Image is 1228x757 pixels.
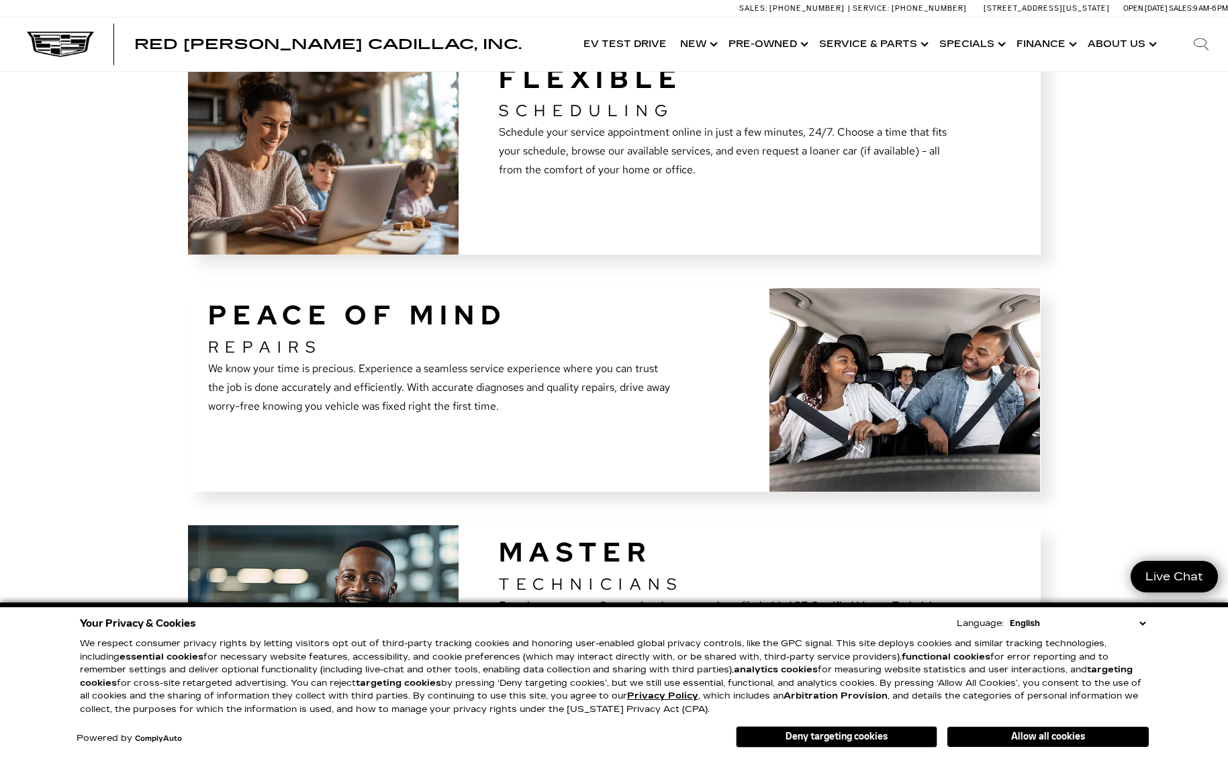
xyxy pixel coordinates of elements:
[208,335,673,359] h5: Repairs
[1081,17,1161,71] a: About Us
[853,4,890,13] span: Service:
[208,359,673,416] p: We know your time is precious. Experience a seamless service experience where you can trust the j...
[812,17,933,71] a: Service & Parts
[1123,4,1168,13] span: Open [DATE]
[499,532,964,572] h3: Master
[499,99,964,123] h5: Scheduling
[769,4,845,13] span: [PHONE_NUMBER]
[499,596,964,653] p: Experience matters. Our service department is staffed with ASE Certified Master Technicians, the ...
[892,4,967,13] span: [PHONE_NUMBER]
[1006,617,1149,630] select: Language Select
[1139,569,1210,584] span: Live Chat
[739,4,767,13] span: Sales:
[80,614,196,633] span: Your Privacy & Cookies
[947,727,1149,747] button: Allow all cookies
[27,32,94,57] img: Cadillac Dark Logo with Cadillac White Text
[134,36,522,52] span: Red [PERSON_NAME] Cadillac, Inc.
[673,17,722,71] a: New
[80,664,1133,688] strong: targeting cookies
[933,17,1010,71] a: Specials
[627,691,698,701] a: Privacy Policy
[499,572,964,596] h5: Technicians
[120,652,203,662] strong: essential cookies
[957,619,1004,628] div: Language:
[1010,17,1081,71] a: Finance
[134,38,522,51] a: Red [PERSON_NAME] Cadillac, Inc.
[848,5,970,12] a: Service: [PHONE_NUMBER]
[984,4,1110,13] a: [STREET_ADDRESS][US_STATE]
[499,123,964,179] p: Schedule your service appointment online in just a few minutes, 24/7. Choose a time that fits you...
[135,735,182,743] a: ComplyAuto
[722,17,812,71] a: Pre-Owned
[499,58,964,99] h3: Flexible
[1193,4,1228,13] span: 9 AM-6 PM
[902,652,990,662] strong: functional cookies
[739,5,848,12] a: Sales: [PHONE_NUMBER]
[1131,561,1218,592] a: Live Chat
[188,52,459,255] img: Flexible
[734,664,818,675] strong: analytics cookies
[784,691,888,701] strong: Arbitration Provision
[577,17,673,71] a: EV Test Drive
[1169,4,1193,13] span: Sales:
[736,726,937,748] button: Deny targeting cookies
[356,678,441,688] strong: targeting cookies
[80,637,1149,716] p: We respect consumer privacy rights by letting visitors opt out of third-party tracking cookies an...
[769,288,1040,491] img: Peace Of Mind
[77,734,182,743] div: Powered by
[188,525,459,728] img: Master
[208,295,673,335] h3: Peace Of Mind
